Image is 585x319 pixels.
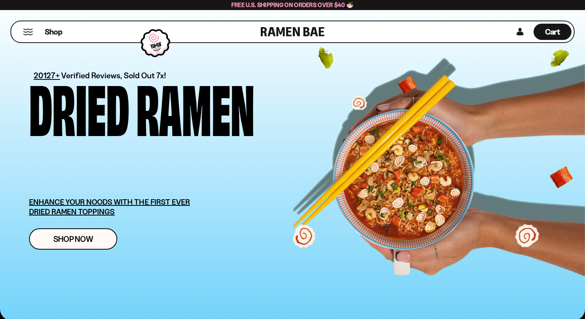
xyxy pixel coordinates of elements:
[29,228,117,250] a: Shop Now
[53,235,93,243] span: Shop Now
[23,29,33,35] button: Mobile Menu Trigger
[136,79,255,133] div: Ramen
[29,79,129,133] div: Dried
[545,27,560,36] span: Cart
[45,27,62,37] span: Shop
[45,24,62,40] a: Shop
[231,1,354,9] span: Free U.S. Shipping on Orders over $40 🍜
[534,21,571,42] div: Cart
